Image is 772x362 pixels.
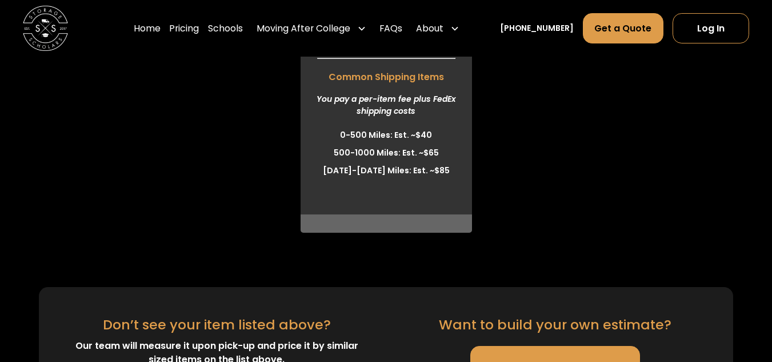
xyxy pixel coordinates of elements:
[500,22,574,34] a: [PHONE_NUMBER]
[411,13,463,44] div: About
[169,13,199,44] a: Pricing
[301,65,472,84] span: Common Shipping Items
[257,22,350,35] div: Moving After College
[301,144,472,162] li: 500-1000 Miles: Est. ~$65
[301,84,472,126] div: You pay a per-item fee plus FedEx shipping costs
[416,22,443,35] div: About
[208,13,243,44] a: Schools
[301,162,472,180] li: [DATE]-[DATE] Miles: Est. ~$85
[379,13,402,44] a: FAQs
[252,13,370,44] div: Moving After College
[439,315,671,335] div: Want to build your own estimate?
[134,13,161,44] a: Home
[23,6,68,51] img: Storage Scholars main logo
[103,315,331,335] div: Don’t see your item listed above?
[583,13,664,43] a: Get a Quote
[673,13,749,43] a: Log In
[301,126,472,144] li: 0-500 Miles: Est. ~$40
